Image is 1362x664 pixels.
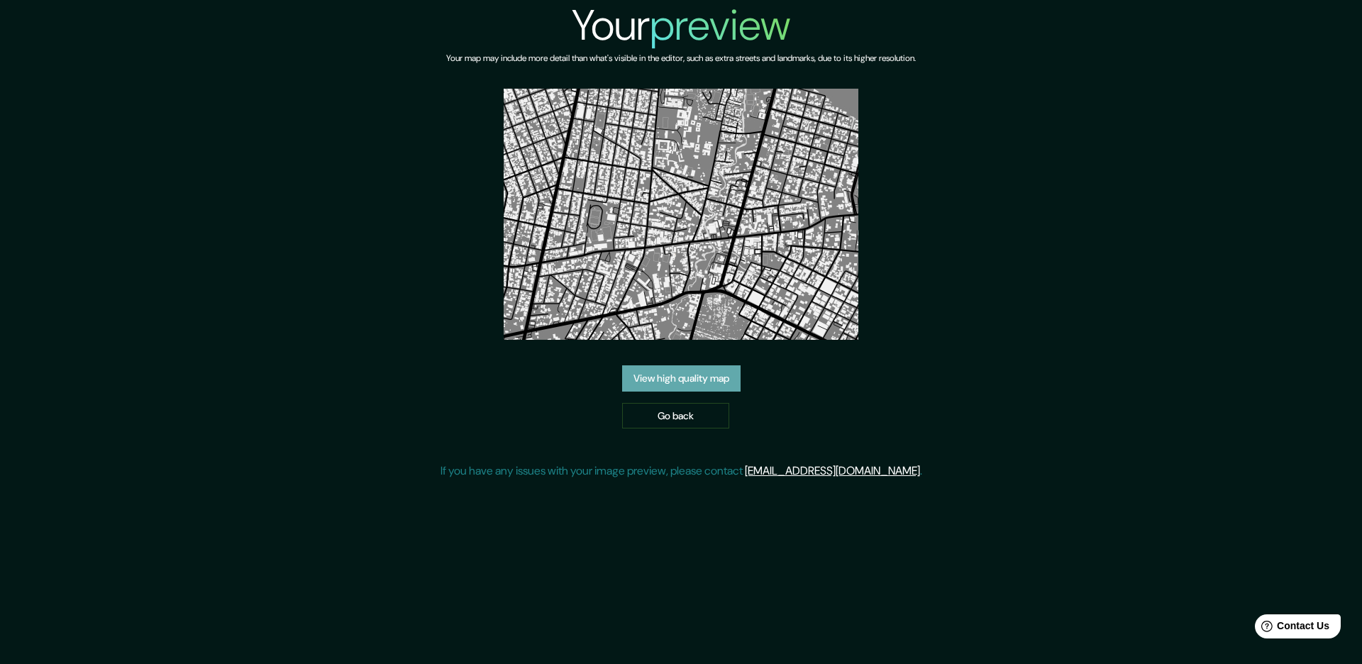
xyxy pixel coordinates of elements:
[504,89,858,340] img: created-map-preview
[622,403,729,429] a: Go back
[1236,609,1346,648] iframe: Help widget launcher
[441,463,922,480] p: If you have any issues with your image preview, please contact .
[745,463,920,478] a: [EMAIL_ADDRESS][DOMAIN_NAME]
[622,365,741,392] a: View high quality map
[446,51,916,66] h6: Your map may include more detail than what's visible in the editor, such as extra streets and lan...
